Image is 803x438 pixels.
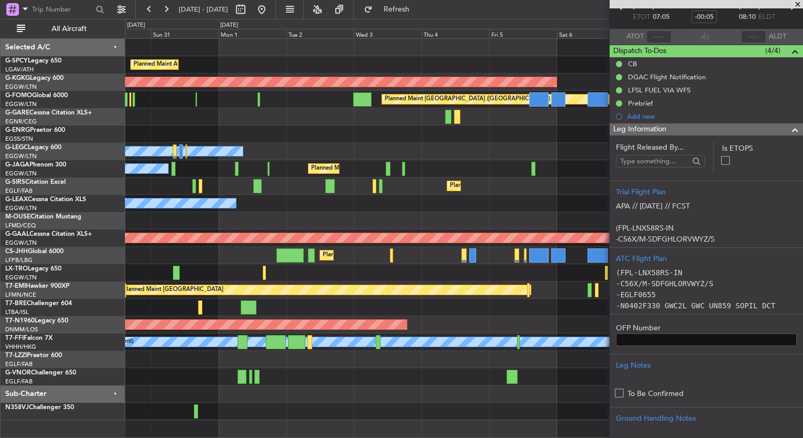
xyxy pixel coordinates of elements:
label: To Be Confirmed [627,388,684,399]
div: Ground Handling Notes [616,413,797,424]
a: VHHH/HKG [5,343,36,351]
span: 07:05 [653,12,670,23]
a: DNMM/LOS [5,326,38,333]
input: Trip Number [32,2,92,17]
a: T7-LZZIPraetor 600 [5,352,62,359]
span: CS-JHH [5,248,28,255]
span: G-FOMO [5,92,32,99]
div: Sat 6 [557,29,625,38]
a: T7-EMIHawker 900XP [5,283,69,289]
span: G-ENRG [5,127,30,133]
div: Fri 5 [489,29,557,38]
div: Planned Maint [GEOGRAPHIC_DATA] ([GEOGRAPHIC_DATA]) [450,178,615,194]
span: G-GARE [5,110,29,116]
a: G-ENRGPraetor 600 [5,127,65,133]
a: LX-TROLegacy 650 [5,266,61,272]
span: N358VJ [5,404,29,411]
a: N358VJChallenger 350 [5,404,74,411]
a: G-GAALCessna Citation XLS+ [5,231,92,237]
span: T7-BRE [5,300,27,307]
p: APA // [DATE] // FCST [616,201,797,212]
span: ELDT [758,12,775,23]
a: EGGW/LTN [5,274,37,281]
code: (FPL-LNX58RS-IN [616,268,682,277]
a: LFPB/LBG [5,256,33,264]
code: -EGLF0655 [616,290,656,299]
a: G-SPCYLegacy 650 [5,58,61,64]
input: --:-- [646,30,672,43]
a: EGGW/LTN [5,204,37,212]
div: DGAC Flight Notification [628,72,706,81]
div: Planned Maint [GEOGRAPHIC_DATA] ([GEOGRAPHIC_DATA]) [311,161,477,176]
div: [DATE] [127,21,145,30]
div: Prebrief [628,99,653,108]
button: Refresh [359,1,422,18]
a: M-OUSECitation Mustang [5,214,81,220]
div: Planned Maint [GEOGRAPHIC_DATA] ([GEOGRAPHIC_DATA]) [385,91,550,107]
a: G-KGKGLegacy 600 [5,75,64,81]
div: [DATE] [220,21,238,30]
a: T7-N1960Legacy 650 [5,318,68,324]
div: Mon 1 [219,29,286,38]
a: G-SIRSCitation Excel [5,179,66,185]
span: T7-N1960 [5,318,35,324]
span: 08:10 [739,12,756,23]
button: All Aircraft [12,20,114,37]
span: ATOT [626,32,644,42]
a: EGNR/CEG [5,118,37,126]
span: ETOT [633,12,650,23]
div: Sun 31 [151,29,219,38]
div: Add new [627,112,798,121]
div: Trial Flight Plan [616,186,797,197]
a: G-LEAXCessna Citation XLS [5,196,86,203]
a: EGLF/FAB [5,360,33,368]
a: LFMN/NCE [5,291,36,299]
span: G-LEGC [5,144,28,151]
a: EGLF/FAB [5,378,33,385]
div: LFSL FUEL VIA WFS [628,86,691,95]
a: T7-FFIFalcon 7X [5,335,53,341]
a: EGSS/STN [5,135,33,143]
span: [DATE] - [DATE] [179,5,228,14]
a: EGGW/LTN [5,83,37,91]
span: Leg Information [613,123,666,135]
span: Flight Released By... [616,142,705,153]
div: Leg Notes [616,360,797,371]
a: G-LEGCLegacy 600 [5,144,61,151]
a: G-GARECessna Citation XLS+ [5,110,92,116]
span: G-LEAX [5,196,28,203]
span: G-VNOR [5,370,31,376]
div: ATC Flight Plan [616,253,797,264]
label: OFP Number [616,322,797,333]
a: CS-JHHGlobal 6000 [5,248,64,255]
a: T7-BREChallenger 604 [5,300,72,307]
code: -C56X/M-SDFGHLORVWYZ/S [616,279,713,288]
span: M-OUSE [5,214,30,220]
span: T7-EMI [5,283,26,289]
a: LTBA/ISL [5,308,29,316]
a: LGAV/ATH [5,66,34,74]
span: G-SPCY [5,58,28,64]
a: EGGW/LTN [5,152,37,160]
span: LX-TRO [5,266,28,272]
span: T7-LZZI [5,352,27,359]
div: Tue 2 [286,29,354,38]
a: LFMD/CEQ [5,222,36,230]
p: (FPL-LNX58RS-IN [616,223,797,234]
a: G-JAGAPhenom 300 [5,162,66,168]
a: EGGW/LTN [5,170,37,178]
span: All Aircraft [27,25,111,33]
div: Thu 4 [421,29,489,38]
code: -N0402F330 GWC2L GWC UN859 SOPIL DCT [PERSON_NAME] DCT LMG DCT MAKOX MAKOX1R [616,301,789,321]
span: ALDT [769,32,786,42]
label: Is ETOPS [722,143,797,154]
input: Type something... [620,153,689,169]
span: G-JAGA [5,162,29,168]
a: G-FOMOGlobal 6000 [5,92,68,99]
span: T7-FFI [5,335,24,341]
a: EGLF/FAB [5,187,33,195]
a: EGGW/LTN [5,239,37,247]
div: Planned Maint Athens ([PERSON_NAME] Intl) [133,57,254,72]
span: G-GAAL [5,231,29,237]
div: Planned Maint [GEOGRAPHIC_DATA] [123,282,223,298]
